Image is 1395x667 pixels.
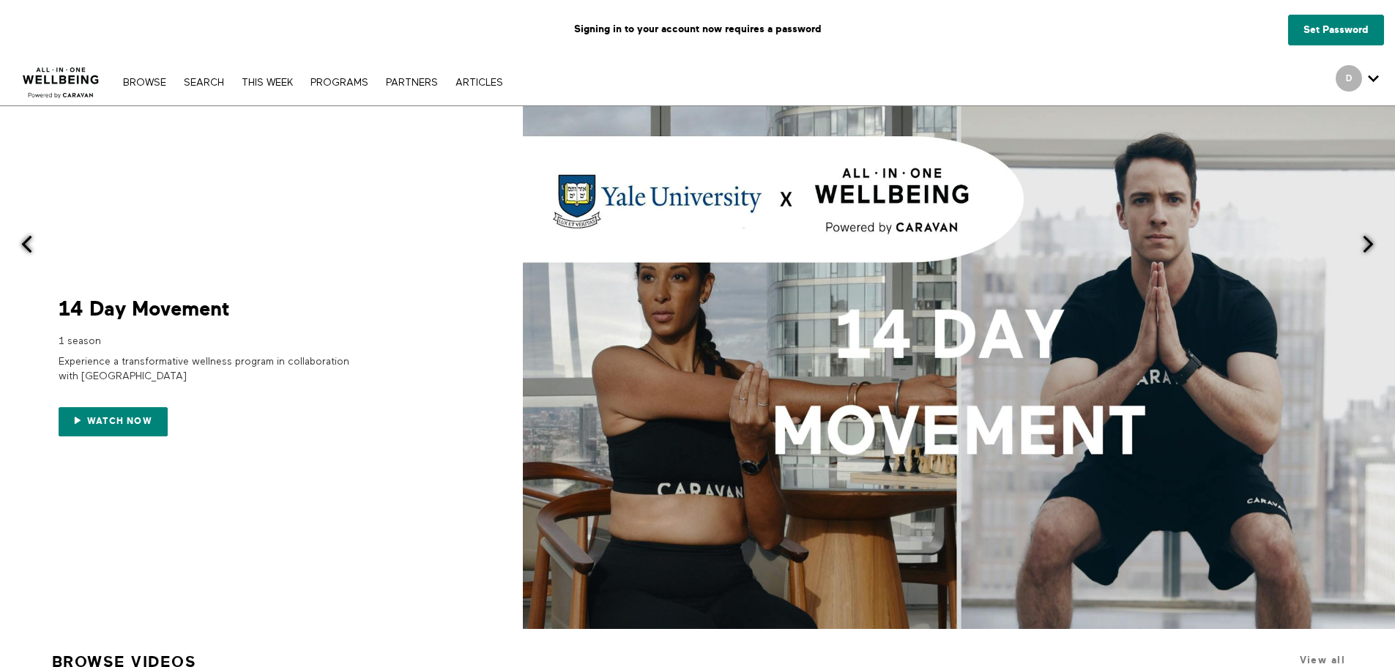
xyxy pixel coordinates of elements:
img: CARAVAN [17,56,105,100]
a: ARTICLES [448,78,510,88]
a: View all [1300,655,1345,666]
div: Secondary [1325,59,1390,105]
a: THIS WEEK [234,78,300,88]
a: Search [176,78,231,88]
a: Browse [116,78,174,88]
a: PROGRAMS [303,78,376,88]
a: PARTNERS [379,78,445,88]
a: Set Password [1288,15,1384,45]
nav: Primary [116,75,510,89]
p: Signing in to your account now requires a password [11,11,1384,48]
